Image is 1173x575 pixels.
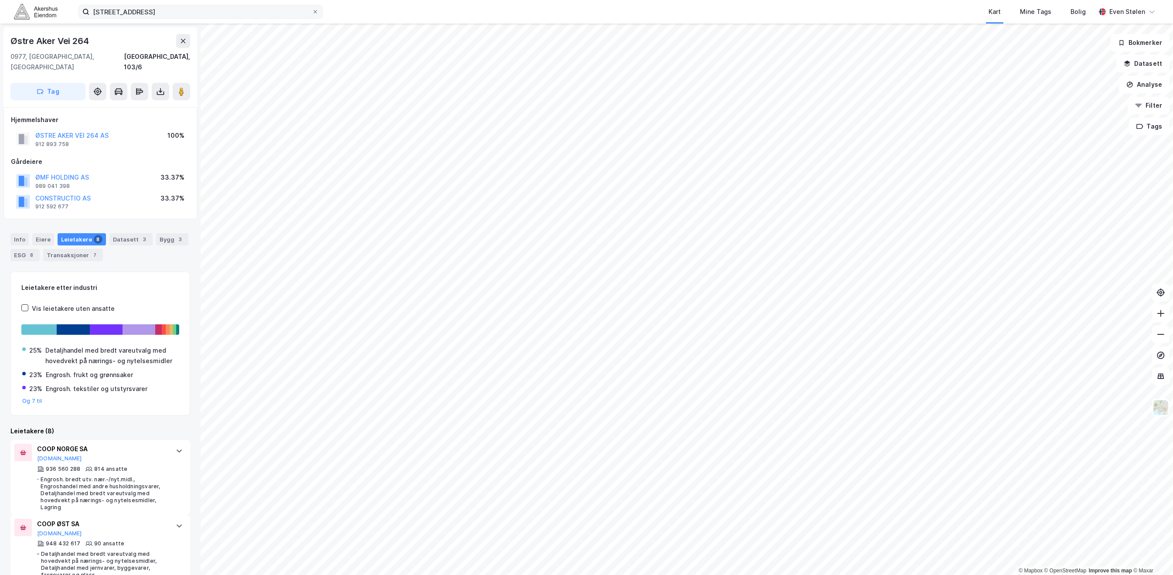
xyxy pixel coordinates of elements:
div: 3 [140,235,149,244]
div: Info [10,233,29,245]
div: Detaljhandel med bredt vareutvalg med hovedvekt på nærings- og nytelsesmidler [45,345,178,366]
button: Datasett [1116,55,1170,72]
button: Bokmerker [1111,34,1170,51]
div: 8 [27,251,36,259]
div: 912 592 677 [35,203,68,210]
div: Eiere [32,233,54,245]
div: COOP ØST SA [37,519,167,529]
div: 90 ansatte [94,540,124,547]
div: 814 ansatte [94,466,127,473]
div: 948 432 617 [46,540,80,547]
div: Leietakere etter industri [21,282,179,293]
a: OpenStreetMap [1044,568,1087,574]
a: Mapbox [1019,568,1043,574]
div: Østre Aker Vei 264 [10,34,90,48]
div: Mine Tags [1020,7,1051,17]
button: Filter [1128,97,1170,114]
div: 100% [167,130,184,141]
button: Tags [1129,118,1170,135]
div: Leietakere (8) [10,426,190,436]
div: ESG [10,249,40,261]
div: Vis leietakere uten ansatte [32,303,115,314]
div: Kart [989,7,1001,17]
div: 989 041 398 [35,183,70,190]
div: 0977, [GEOGRAPHIC_DATA], [GEOGRAPHIC_DATA] [10,51,124,72]
div: 936 560 288 [46,466,80,473]
div: Leietakere [58,233,106,245]
div: 7 [91,251,99,259]
div: 23% [29,370,42,380]
div: Engrosh. tekstiler og utstyrsvarer [46,384,147,394]
div: 25% [29,345,42,356]
div: 33.37% [160,193,184,204]
div: 23% [29,384,42,394]
div: Engrosh. frukt og grønnsaker [46,370,133,380]
div: Engrosh. bredt utv. nær.-/nyt.midl., Engroshandel med andre husholdningsvarer, Detaljhandel med b... [41,476,167,511]
input: Søk på adresse, matrikkel, gårdeiere, leietakere eller personer [89,5,312,18]
div: Kontrollprogram for chat [1129,533,1173,575]
img: akershus-eiendom-logo.9091f326c980b4bce74ccdd9f866810c.svg [14,4,58,19]
div: [GEOGRAPHIC_DATA], 103/6 [124,51,190,72]
button: [DOMAIN_NAME] [37,455,82,462]
div: COOP NORGE SA [37,444,167,454]
div: 912 893 758 [35,141,69,148]
a: Improve this map [1089,568,1132,574]
img: Z [1153,399,1169,416]
button: Og 7 til [22,398,42,405]
button: Analyse [1119,76,1170,93]
div: 33.37% [160,172,184,183]
div: 8 [94,235,102,244]
iframe: Chat Widget [1129,533,1173,575]
div: Hjemmelshaver [11,115,190,125]
div: Bolig [1071,7,1086,17]
div: Transaksjoner [43,249,103,261]
button: [DOMAIN_NAME] [37,530,82,537]
div: Even Stølen [1109,7,1145,17]
div: Gårdeiere [11,157,190,167]
div: 3 [176,235,185,244]
button: Tag [10,83,85,100]
div: Bygg [156,233,188,245]
div: Datasett [109,233,153,245]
